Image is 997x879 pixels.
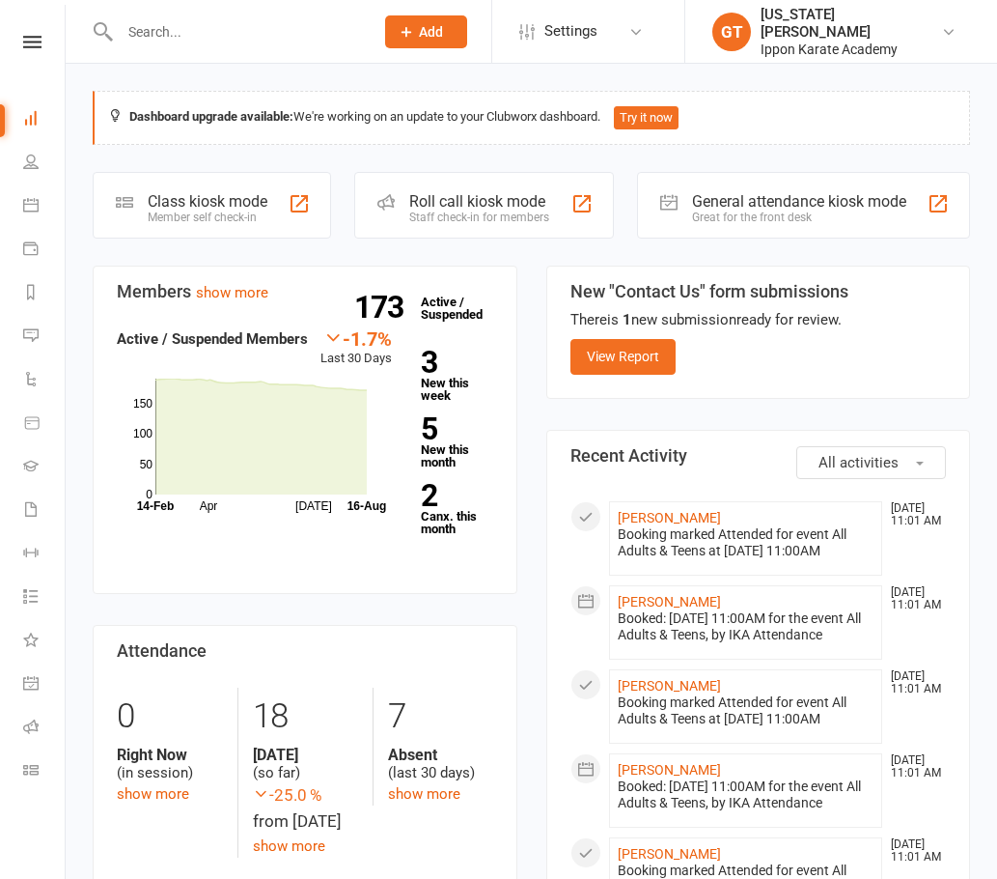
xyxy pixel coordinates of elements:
[196,284,268,301] a: show more
[570,446,947,466] h3: Recent Activity
[623,311,631,328] strong: 1
[618,594,721,610] a: [PERSON_NAME]
[253,746,358,782] div: (so far)
[692,211,906,224] div: Great for the front desk
[129,109,293,124] strong: Dashboard upgrade available:
[388,746,493,782] div: (last 30 days)
[117,641,493,661] h3: Attendance
[117,746,223,764] strong: Right Now
[618,678,721,694] a: [PERSON_NAME]
[421,348,493,402] a: 3New this week
[881,502,945,527] time: [DATE] 11:01 AM
[117,330,308,348] strong: Active / Suspended Members
[23,99,67,142] a: Dashboard
[421,481,485,510] strong: 2
[253,688,358,746] div: 18
[618,846,721,862] a: [PERSON_NAME]
[23,185,67,229] a: Calendar
[618,610,874,643] div: Booked: [DATE] 11:00AM for the event All Adults & Teens, by IKA Attendance
[23,664,67,707] a: General attendance kiosk mode
[253,782,358,835] div: from [DATE]
[253,782,358,808] span: -25.0 %
[570,282,848,301] h3: New "Contact Us" form submissions
[23,707,67,751] a: Roll call kiosk mode
[881,670,945,695] time: [DATE] 11:01 AM
[421,348,485,377] strong: 3
[419,24,443,40] span: Add
[712,13,751,51] div: GT
[614,106,679,129] button: Try it now
[761,41,941,58] div: Ippon Karate Academy
[761,6,941,41] div: [US_STATE][PERSON_NAME]
[23,142,67,185] a: People
[253,837,325,855] a: show more
[411,281,496,335] a: 173Active / Suspended
[388,688,493,746] div: 7
[114,18,360,45] input: Search...
[692,192,906,211] div: General attendance kiosk mode
[117,688,223,746] div: 0
[570,339,676,374] a: View Report
[117,785,189,803] a: show more
[881,586,945,611] time: [DATE] 11:01 AM
[796,446,946,479] button: All activities
[421,481,493,535] a: 2Canx. this month
[818,454,899,471] span: All activities
[618,695,874,727] div: Booking marked Attended for event All Adults & Teens at [DATE] 11:00AM
[618,510,721,525] a: [PERSON_NAME]
[385,15,467,48] button: Add
[148,192,267,211] div: Class kiosk mode
[320,327,392,369] div: Last 30 Days
[618,762,721,778] a: [PERSON_NAME]
[421,414,485,443] strong: 5
[23,403,67,446] a: Product Sales
[23,620,67,664] a: What's New
[421,414,493,468] a: 5New this month
[881,754,945,780] time: [DATE] 11:01 AM
[544,10,597,53] span: Settings
[23,751,67,794] a: Class kiosk mode
[881,838,945,864] time: [DATE] 11:01 AM
[388,746,493,764] strong: Absent
[618,779,874,811] div: Booked: [DATE] 11:00AM for the event All Adults & Teens, by IKA Attendance
[570,308,848,331] div: There is new submission ready for review.
[93,91,970,145] div: We're working on an update to your Clubworx dashboard.
[320,327,392,349] div: -1.7%
[618,526,874,559] div: Booking marked Attended for event All Adults & Teens at [DATE] 11:00AM
[388,785,460,803] a: show more
[148,211,267,224] div: Member self check-in
[23,272,67,316] a: Reports
[253,746,358,764] strong: [DATE]
[409,211,549,224] div: Staff check-in for members
[409,192,549,211] div: Roll call kiosk mode
[23,229,67,272] a: Payments
[117,746,223,782] div: (in session)
[354,293,411,322] strong: 173
[117,282,493,301] h3: Members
